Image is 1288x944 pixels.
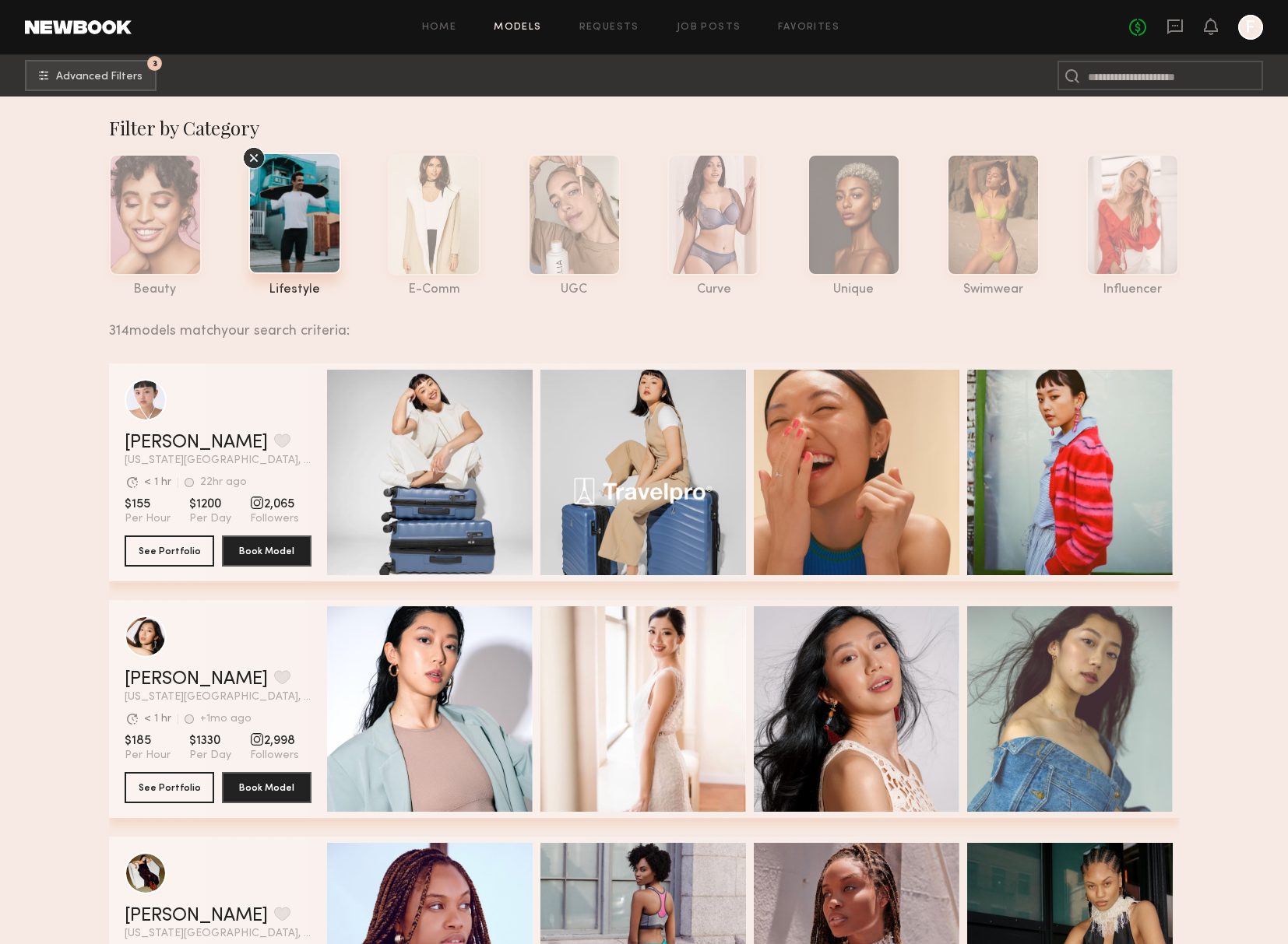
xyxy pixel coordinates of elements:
[250,733,299,749] span: 2,998
[222,535,311,567] button: Book Model
[189,512,231,526] span: Per Day
[109,115,1180,140] div: Filter by Category
[579,23,639,33] a: Requests
[189,497,231,512] span: $1200
[1238,15,1263,40] a: F
[200,714,252,725] div: +1mo ago
[189,733,231,749] span: $1330
[125,512,171,526] span: Per Hour
[109,283,202,297] div: beauty
[144,714,171,725] div: < 1 hr
[528,283,621,297] div: UGC
[248,283,341,297] div: lifestyle
[667,283,760,297] div: curve
[144,477,171,488] div: < 1 hr
[125,497,171,512] span: $155
[109,306,1167,339] div: 314 models match your search criteria:
[947,283,1040,297] div: swimwear
[125,535,214,567] button: See Portfolio
[388,283,480,297] div: e-comm
[125,455,311,466] span: [US_STATE][GEOGRAPHIC_DATA], [GEOGRAPHIC_DATA]
[153,60,157,67] span: 3
[25,60,157,91] button: 3Advanced Filters
[250,512,299,526] span: Followers
[56,72,143,82] span: Advanced Filters
[1086,283,1179,297] div: influencer
[125,928,311,939] span: [US_STATE][GEOGRAPHIC_DATA], [GEOGRAPHIC_DATA]
[125,692,311,703] span: [US_STATE][GEOGRAPHIC_DATA], [GEOGRAPHIC_DATA]
[200,477,247,488] div: 22hr ago
[808,283,900,297] div: unique
[422,23,457,33] a: Home
[250,497,299,512] span: 2,065
[125,907,268,925] a: [PERSON_NAME]
[189,749,231,763] span: Per Day
[125,772,214,803] button: See Portfolio
[250,749,299,763] span: Followers
[125,433,268,452] a: [PERSON_NAME]
[125,733,171,749] span: $185
[494,23,541,33] a: Models
[778,23,839,33] a: Favorites
[125,749,171,763] span: Per Hour
[677,23,741,33] a: Job Posts
[125,670,268,689] a: [PERSON_NAME]
[222,772,311,803] button: Book Model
